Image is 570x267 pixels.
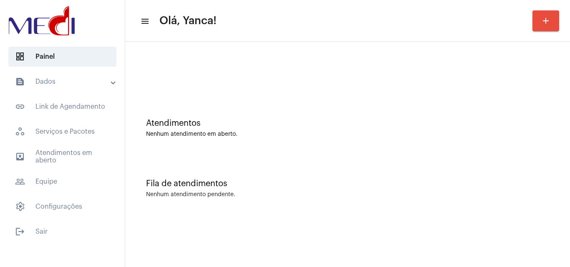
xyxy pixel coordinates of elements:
[159,14,217,27] span: Olá, Yanca!
[15,202,25,212] span: sidenav icon
[140,16,149,26] mat-icon: sidenav icon
[15,177,25,187] mat-icon: sidenav icon
[8,172,116,192] span: Equipe
[15,102,25,112] mat-icon: sidenav icon
[146,119,549,128] div: Atendimentos
[15,227,25,237] mat-icon: sidenav icon
[8,147,116,167] span: Atendimentos em aberto
[8,222,116,242] span: Sair
[8,97,116,117] span: Link de Agendamento
[541,16,551,26] mat-icon: add
[15,127,25,137] span: sidenav icon
[146,131,549,137] div: Nenhum atendimento em aberto.
[15,77,111,87] mat-panel-title: Dados
[5,72,125,92] mat-expansion-panel-header: sidenav iconDados
[146,179,549,188] div: Fila de atendimentos
[15,52,25,62] span: sidenav icon
[15,77,25,87] mat-icon: sidenav icon
[7,4,77,37] img: d3a1b5fa-500b-b90f-5a1c-719c20e9830b.png
[146,192,235,198] div: Nenhum atendimento pendente.
[8,47,116,67] span: Painel
[8,197,116,217] span: Configurações
[8,122,116,142] span: Serviços e Pacotes
[15,152,25,162] mat-icon: sidenav icon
